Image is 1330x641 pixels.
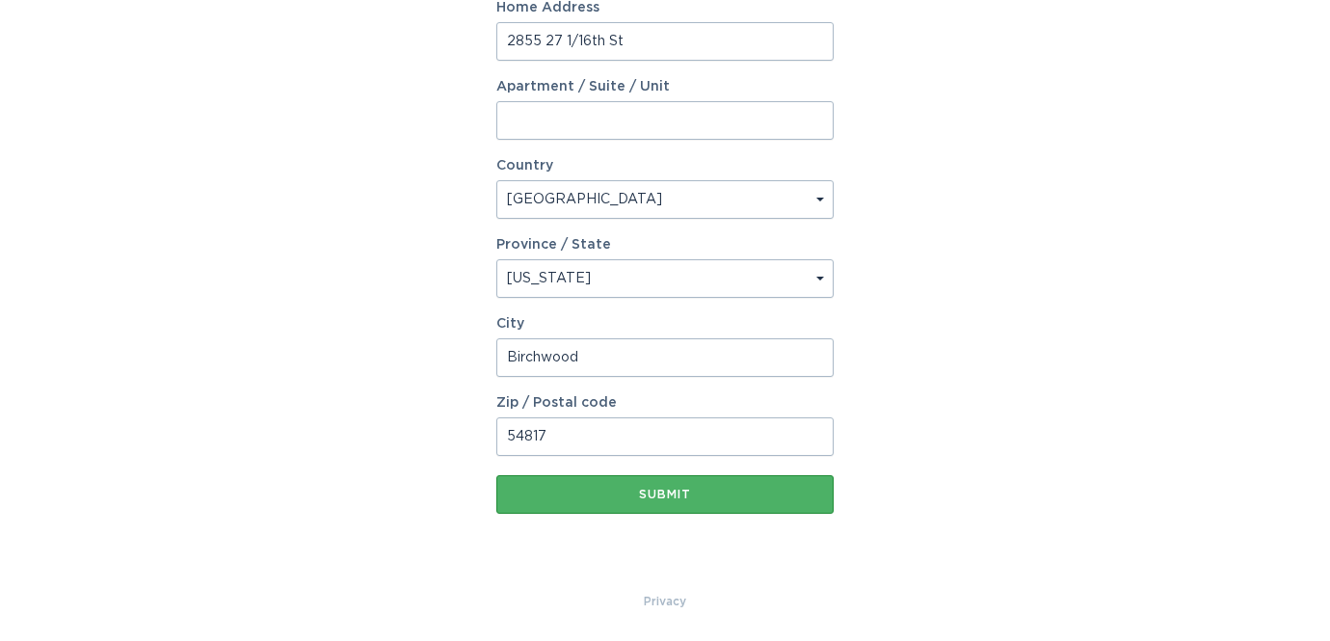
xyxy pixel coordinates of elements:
[496,317,834,331] label: City
[496,238,611,252] label: Province / State
[496,1,834,14] label: Home Address
[496,159,553,173] label: Country
[496,80,834,93] label: Apartment / Suite / Unit
[496,475,834,514] button: Submit
[506,489,824,500] div: Submit
[496,396,834,410] label: Zip / Postal code
[644,591,686,612] a: Privacy Policy & Terms of Use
